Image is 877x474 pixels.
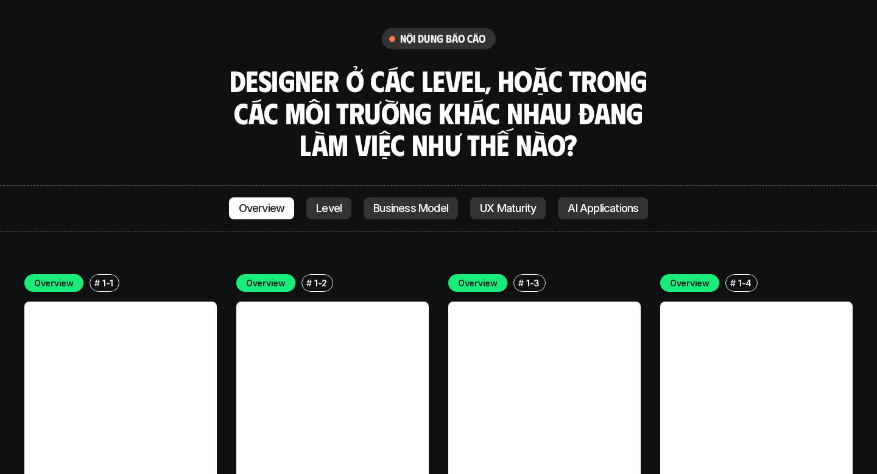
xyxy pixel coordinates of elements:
[526,277,540,289] p: 1-3
[316,202,342,214] p: Level
[306,278,312,288] h6: #
[364,197,458,219] a: Business Model
[306,197,351,219] a: Level
[458,277,498,289] p: Overview
[738,277,752,289] p: 1-4
[239,202,285,214] p: Overview
[94,278,100,288] h6: #
[225,65,652,161] h3: Designer ở các level, hoặc trong các môi trường khác nhau đang làm việc như thế nào?
[568,202,638,214] p: AI Applications
[314,277,327,289] p: 1-2
[246,277,286,289] p: Overview
[730,278,736,288] h6: #
[518,278,524,288] h6: #
[470,197,546,219] a: UX Maturity
[670,277,710,289] p: Overview
[373,202,448,214] p: Business Model
[34,277,74,289] p: Overview
[480,202,536,214] p: UX Maturity
[102,277,113,289] p: 1-1
[558,197,648,219] a: AI Applications
[229,197,295,219] a: Overview
[400,32,486,46] h6: nội dung báo cáo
